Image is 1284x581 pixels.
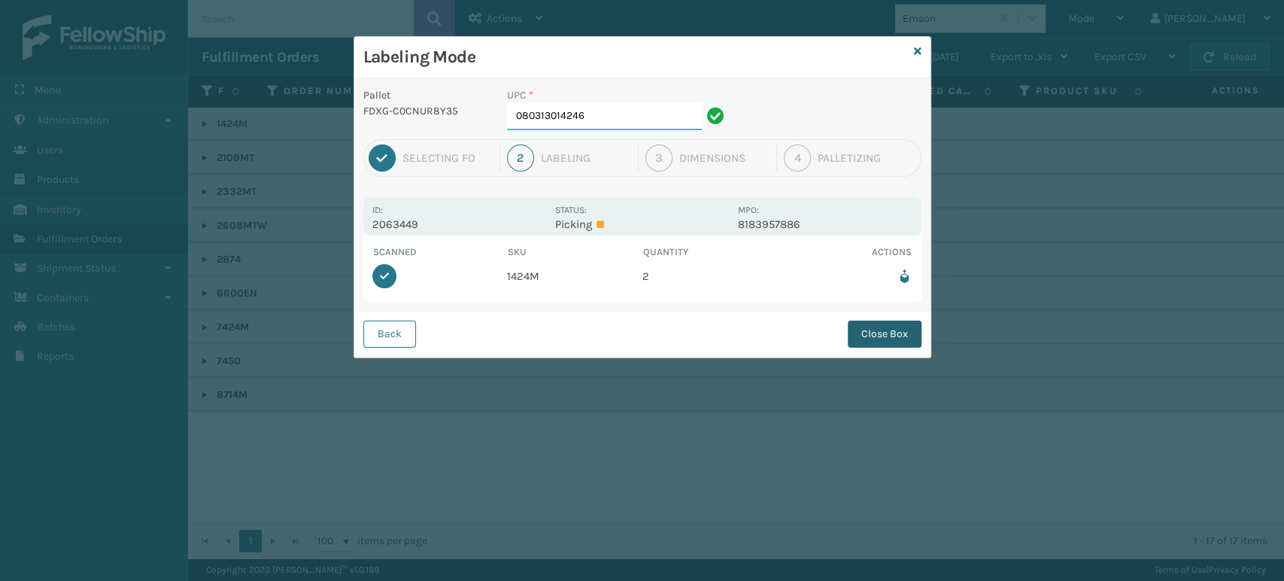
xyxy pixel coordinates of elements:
[784,144,811,172] div: 4
[555,217,729,231] p: Picking
[507,245,642,260] th: SKU
[645,144,672,172] div: 3
[818,151,915,165] div: Palletizing
[372,245,508,260] th: Scanned
[402,151,493,165] div: Selecting FO
[642,260,778,293] td: 2
[507,144,534,172] div: 2
[372,205,383,215] label: Id:
[738,217,912,231] p: 8183957886
[555,205,587,215] label: Status:
[738,205,759,215] label: MPO:
[541,151,631,165] div: Labeling
[372,217,546,231] p: 2063449
[507,260,642,293] td: 1424M
[777,260,912,293] td: Remove from box
[507,87,533,103] label: UPC
[363,46,908,68] h3: Labeling Mode
[363,103,490,119] p: FDXG-C0CNUR8Y35
[363,87,490,103] p: Pallet
[777,245,912,260] th: Actions
[363,321,416,348] button: Back
[848,321,921,348] button: Close Box
[369,144,396,172] div: 1
[642,245,778,260] th: Quantity
[679,151,769,165] div: Dimensions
